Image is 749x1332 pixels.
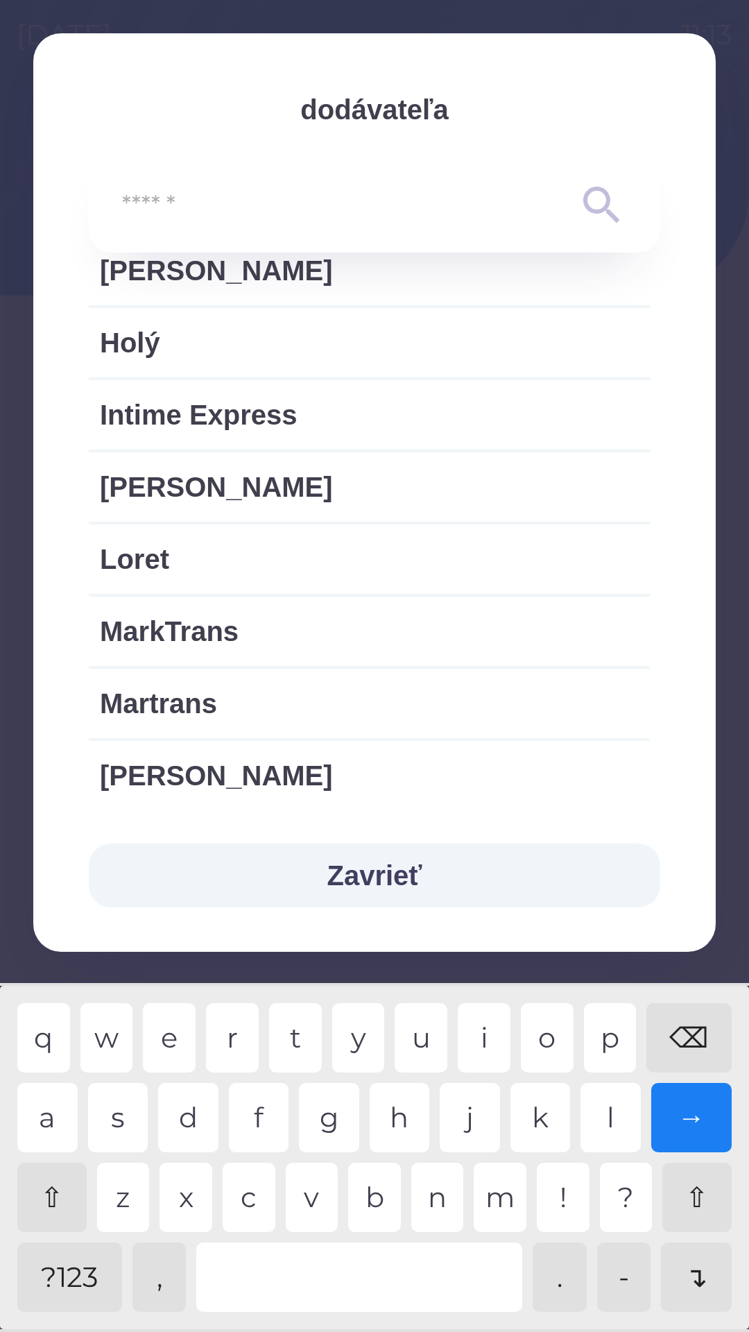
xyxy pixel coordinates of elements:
div: Intime Express [89,380,650,450]
div: Holý [89,308,650,377]
span: [PERSON_NAME] [100,466,639,508]
div: [PERSON_NAME] [89,236,650,305]
span: [PERSON_NAME] [100,250,639,291]
div: [PERSON_NAME] [89,741,650,810]
span: MarkTrans [100,610,639,652]
div: [PERSON_NAME] [89,452,650,522]
div: Loret [89,524,650,594]
div: MarkTrans [89,597,650,666]
span: Intime Express [100,394,639,436]
span: Loret [100,538,639,580]
p: dodávateľa [89,89,660,130]
span: Holý [100,322,639,364]
div: Martrans [89,669,650,738]
button: Zavrieť [89,844,660,907]
span: Martrans [100,683,639,724]
span: [PERSON_NAME] [100,755,639,796]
